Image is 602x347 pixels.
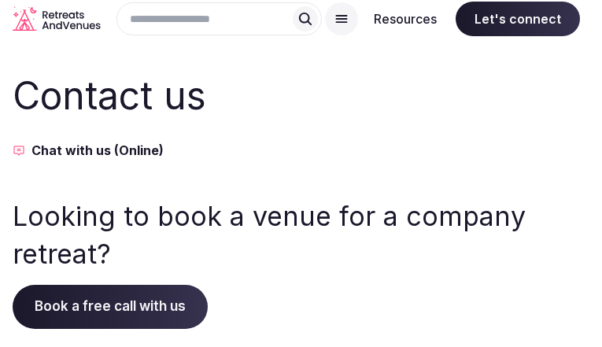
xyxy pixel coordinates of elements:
span: Let's connect [456,2,580,36]
h2: Contact us [13,69,589,122]
a: Visit the homepage [13,6,101,31]
a: Book a free call with us [13,298,208,314]
button: Chat with us (Online) [13,141,589,160]
button: Resources [361,2,449,36]
span: Book a free call with us [13,285,208,329]
svg: Retreats and Venues company logo [13,6,101,31]
h3: Looking to book a venue for a company retreat? [13,197,589,272]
